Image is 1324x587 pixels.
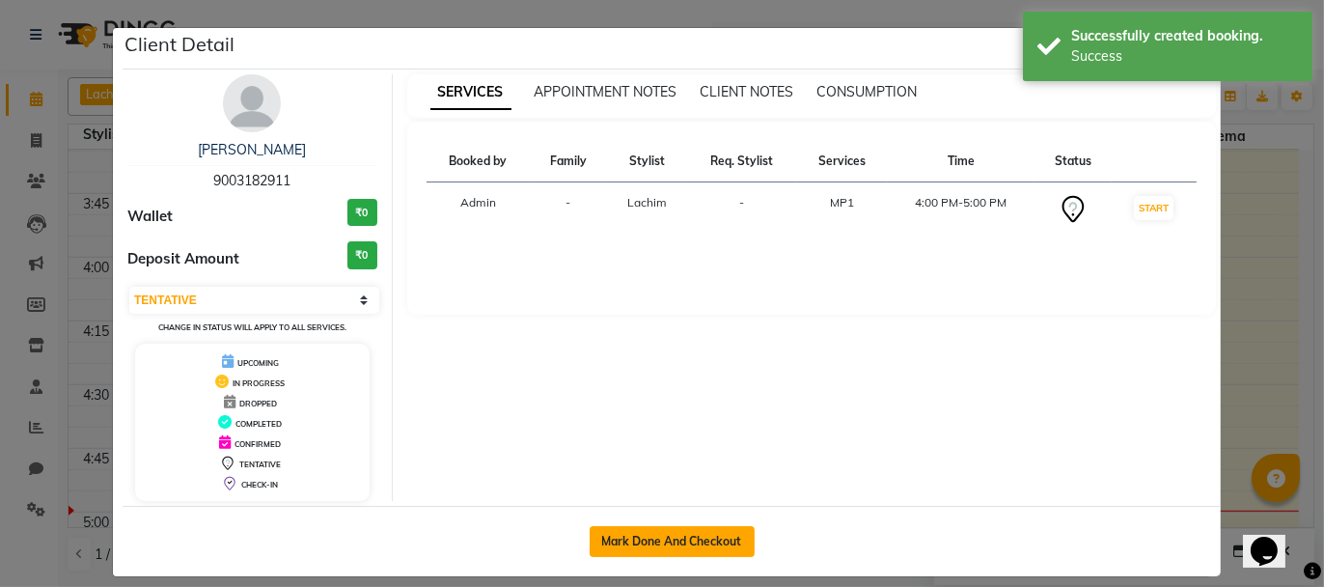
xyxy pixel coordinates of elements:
img: avatar [223,74,281,132]
span: Wallet [127,206,173,228]
span: Deposit Amount [127,248,239,270]
td: - [530,182,606,238]
span: COMPLETED [235,419,282,429]
th: Services [797,141,888,182]
span: IN PROGRESS [233,378,285,388]
th: Stylist [607,141,687,182]
span: Lachim [627,195,667,210]
td: - [687,182,797,238]
div: MP1 [809,194,876,211]
h3: ₹0 [347,241,377,269]
th: Req. Stylist [687,141,797,182]
div: Successfully created booking. [1071,26,1298,46]
span: CONFIRMED [234,439,281,449]
span: UPCOMING [237,358,279,368]
span: SERVICES [430,75,511,110]
h3: ₹0 [347,199,377,227]
span: TENTATIVE [239,460,281,469]
th: Booked by [427,141,531,182]
h5: Client Detail [124,30,234,59]
span: 9003182911 [213,172,290,189]
th: Status [1034,141,1111,182]
th: Time [888,141,1035,182]
span: DROPPED [239,399,277,408]
span: CLIENT NOTES [701,83,794,100]
a: [PERSON_NAME] [198,141,306,158]
td: 4:00 PM-5:00 PM [888,182,1035,238]
td: Admin [427,182,531,238]
button: Mark Done And Checkout [590,526,755,557]
iframe: chat widget [1243,510,1305,568]
span: CHECK-IN [241,480,278,489]
span: CONSUMPTION [817,83,918,100]
span: APPOINTMENT NOTES [535,83,677,100]
button: START [1134,196,1173,220]
small: Change in status will apply to all services. [158,322,346,332]
th: Family [530,141,606,182]
div: Success [1071,46,1298,67]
